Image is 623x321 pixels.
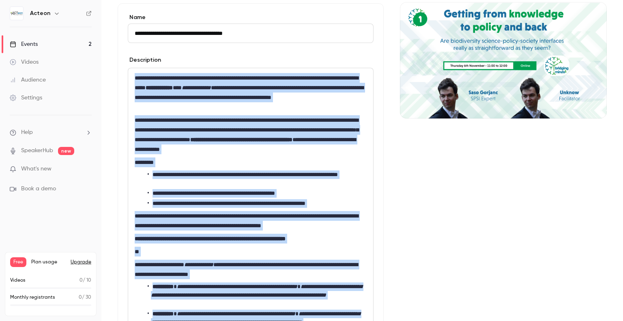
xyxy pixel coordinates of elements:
img: Acteon [10,7,23,20]
p: Monthly registrants [10,294,55,301]
li: help-dropdown-opener [10,128,92,137]
button: Upgrade [71,259,91,265]
span: Free [10,257,26,267]
div: Audience [10,76,46,84]
iframe: Noticeable Trigger [82,166,92,173]
p: / 10 [79,277,91,284]
label: Name [128,13,374,22]
span: What's new [21,165,52,173]
span: Help [21,128,33,137]
span: Plan usage [31,259,66,265]
div: Settings [10,94,42,102]
span: 0 [79,278,83,283]
p: Videos [10,277,26,284]
span: 0 [79,295,82,300]
label: Description [128,56,161,64]
p: / 30 [79,294,91,301]
h6: Acteon [30,9,50,17]
a: SpeakerHub [21,146,53,155]
div: Videos [10,58,39,66]
span: new [58,147,74,155]
span: Book a demo [21,185,56,193]
div: Events [10,40,38,48]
